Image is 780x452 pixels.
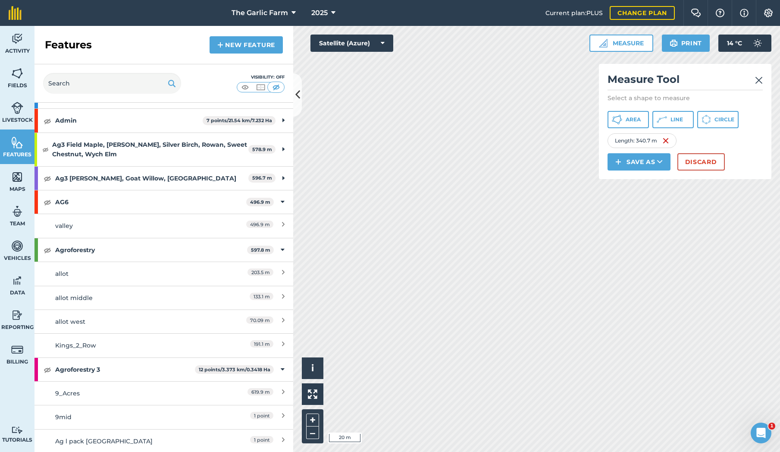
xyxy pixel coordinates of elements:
button: Satellite (Azure) [310,35,393,52]
img: svg+xml;base64,PD94bWwgdmVyc2lvbj0iMS4wIiBlbmNvZGluZz0idXRmLTgiPz4KPCEtLSBHZW5lcmF0b3I6IEFkb2JlIE... [11,274,23,287]
span: 14 ° C [727,35,742,52]
span: 1 point [250,436,273,443]
img: svg+xml;base64,PD94bWwgdmVyc2lvbj0iMS4wIiBlbmNvZGluZz0idXRmLTgiPz4KPCEtLSBHZW5lcmF0b3I6IEFkb2JlIE... [11,32,23,45]
span: 70.09 m [246,316,273,324]
a: allot west70.09 m [34,310,293,333]
img: svg+xml;base64,PD94bWwgdmVyc2lvbj0iMS4wIiBlbmNvZGluZz0idXRmLTgiPz4KPCEtLSBHZW5lcmF0b3I6IEFkb2JlIE... [11,426,23,434]
strong: 596.7 m [252,175,272,181]
img: svg+xml;base64,PHN2ZyB4bWxucz0iaHR0cDovL3d3dy53My5vcmcvMjAwMC9zdmciIHdpZHRoPSIxNiIgaGVpZ2h0PSIyNC... [662,136,669,146]
a: 9mid1 point [34,405,293,429]
button: Discard [677,153,725,171]
button: + [306,414,319,427]
img: svg+xml;base64,PHN2ZyB4bWxucz0iaHR0cDovL3d3dy53My5vcmcvMjAwMC9zdmciIHdpZHRoPSI1NiIgaGVpZ2h0PSI2MC... [11,136,23,149]
img: A cog icon [763,9,774,17]
span: 619.9 m [247,388,273,395]
a: 9_Acres619.9 m [34,381,293,405]
h2: Features [45,38,92,52]
img: svg+xml;base64,PHN2ZyB4bWxucz0iaHR0cDovL3d3dy53My5vcmcvMjAwMC9zdmciIHdpZHRoPSI1MCIgaGVpZ2h0PSI0MC... [240,83,251,92]
img: svg+xml;base64,PHN2ZyB4bWxucz0iaHR0cDovL3d3dy53My5vcmcvMjAwMC9zdmciIHdpZHRoPSIxNCIgaGVpZ2h0PSIyNC... [217,40,223,50]
div: Visibility: Off [236,74,285,81]
img: Two speech bubbles overlapping with the left bubble in the forefront [691,9,701,17]
strong: Ag3 Field Maple, [PERSON_NAME], Silver Birch, Rowan, Sweet Chestnut, Wych Elm [52,133,248,166]
span: Area [626,116,641,123]
span: Circle [714,116,734,123]
img: fieldmargin Logo [9,6,22,20]
img: svg+xml;base64,PD94bWwgdmVyc2lvbj0iMS4wIiBlbmNvZGluZz0idXRmLTgiPz4KPCEtLSBHZW5lcmF0b3I6IEFkb2JlIE... [11,101,23,114]
span: 133.1 m [250,293,273,300]
button: Circle [697,111,739,128]
div: 9_Acres [55,389,208,398]
img: svg+xml;base64,PHN2ZyB4bWxucz0iaHR0cDovL3d3dy53My5vcmcvMjAwMC9zdmciIHdpZHRoPSIxOSIgaGVpZ2h0PSIyNC... [670,38,678,48]
img: svg+xml;base64,PHN2ZyB4bWxucz0iaHR0cDovL3d3dy53My5vcmcvMjAwMC9zdmciIHdpZHRoPSIxNyIgaGVpZ2h0PSIxNy... [740,8,749,18]
div: AG6496.9 m [34,190,293,214]
div: allot west [55,317,208,326]
img: svg+xml;base64,PHN2ZyB4bWxucz0iaHR0cDovL3d3dy53My5vcmcvMjAwMC9zdmciIHdpZHRoPSIxOCIgaGVpZ2h0PSIyNC... [44,173,51,183]
div: Ag3 Field Maple, [PERSON_NAME], Silver Birch, Rowan, Sweet Chestnut, Wych Elm578.9 m [34,133,293,166]
div: Kings_2_Row [55,341,208,350]
div: allot middle [55,293,208,303]
img: svg+xml;base64,PD94bWwgdmVyc2lvbj0iMS4wIiBlbmNvZGluZz0idXRmLTgiPz4KPCEtLSBHZW5lcmF0b3I6IEFkb2JlIE... [11,240,23,253]
span: 496.9 m [246,221,273,228]
button: Print [662,35,710,52]
div: Agroforestry 312 points/3.373 km/0.3418 Ha [34,358,293,381]
a: Kings_2_Row191.1 m [34,333,293,357]
img: svg+xml;base64,PHN2ZyB4bWxucz0iaHR0cDovL3d3dy53My5vcmcvMjAwMC9zdmciIHdpZHRoPSIxOCIgaGVpZ2h0PSIyNC... [44,364,51,375]
img: svg+xml;base64,PD94bWwgdmVyc2lvbj0iMS4wIiBlbmNvZGluZz0idXRmLTgiPz4KPCEtLSBHZW5lcmF0b3I6IEFkb2JlIE... [11,343,23,356]
strong: AG6 [55,190,246,214]
a: valley496.9 m [34,214,293,237]
strong: 496.9 m [250,199,270,205]
img: Ruler icon [599,39,608,47]
div: Agroforestry597.8 m [34,238,293,262]
button: Save as [608,153,670,171]
span: 191.1 m [250,340,273,348]
button: Area [608,111,649,128]
div: Ag3 [PERSON_NAME], Goat Willow, [GEOGRAPHIC_DATA]596.7 m [34,167,293,190]
img: svg+xml;base64,PHN2ZyB4bWxucz0iaHR0cDovL3d3dy53My5vcmcvMjAwMC9zdmciIHdpZHRoPSIxOCIgaGVpZ2h0PSIyNC... [42,144,49,155]
img: svg+xml;base64,PD94bWwgdmVyc2lvbj0iMS4wIiBlbmNvZGluZz0idXRmLTgiPz4KPCEtLSBHZW5lcmF0b3I6IEFkb2JlIE... [749,35,766,52]
button: i [302,357,323,379]
strong: 597.8 m [251,247,270,253]
span: 2025 [311,8,328,18]
button: – [306,427,319,439]
span: Line [670,116,683,123]
span: Current plan : PLUS [545,8,603,18]
img: svg+xml;base64,PHN2ZyB4bWxucz0iaHR0cDovL3d3dy53My5vcmcvMjAwMC9zdmciIHdpZHRoPSIxOCIgaGVpZ2h0PSIyNC... [44,197,51,207]
img: svg+xml;base64,PD94bWwgdmVyc2lvbj0iMS4wIiBlbmNvZGluZz0idXRmLTgiPz4KPCEtLSBHZW5lcmF0b3I6IEFkb2JlIE... [11,205,23,218]
div: Ag l pack [GEOGRAPHIC_DATA] [55,436,208,446]
p: Select a shape to measure [608,94,763,102]
button: Measure [589,35,653,52]
strong: 12 points / 3.373 km / 0.3418 Ha [199,367,270,373]
div: allot [55,269,208,278]
iframe: Intercom live chat [751,423,771,443]
img: svg+xml;base64,PHN2ZyB4bWxucz0iaHR0cDovL3d3dy53My5vcmcvMjAwMC9zdmciIHdpZHRoPSI1MCIgaGVpZ2h0PSI0MC... [255,83,266,92]
div: 9mid [55,412,208,422]
img: svg+xml;base64,PHN2ZyB4bWxucz0iaHR0cDovL3d3dy53My5vcmcvMjAwMC9zdmciIHdpZHRoPSIyMiIgaGVpZ2h0PSIzMC... [755,75,763,85]
div: Length : 340.7 m [608,133,677,148]
div: valley [55,221,208,231]
div: Admin7 points/21.54 km/7.232 Ha [34,109,293,132]
a: allot middle133.1 m [34,286,293,310]
img: svg+xml;base64,PD94bWwgdmVyc2lvbj0iMS4wIiBlbmNvZGluZz0idXRmLTgiPz4KPCEtLSBHZW5lcmF0b3I6IEFkb2JlIE... [11,309,23,322]
span: The Garlic Farm [232,8,288,18]
strong: 578.9 m [252,146,272,152]
strong: 7 points / 21.54 km / 7.232 Ha [207,117,272,123]
img: svg+xml;base64,PHN2ZyB4bWxucz0iaHR0cDovL3d3dy53My5vcmcvMjAwMC9zdmciIHdpZHRoPSIxNCIgaGVpZ2h0PSIyNC... [615,157,621,167]
strong: Admin [55,109,203,132]
button: Line [652,111,694,128]
strong: Ag3 [PERSON_NAME], Goat Willow, [GEOGRAPHIC_DATA] [55,167,248,190]
img: Four arrows, one pointing top left, one top right, one bottom right and the last bottom left [308,389,317,399]
span: 1 [768,423,775,430]
img: svg+xml;base64,PHN2ZyB4bWxucz0iaHR0cDovL3d3dy53My5vcmcvMjAwMC9zdmciIHdpZHRoPSI1NiIgaGVpZ2h0PSI2MC... [11,67,23,80]
a: allot203.5 m [34,262,293,285]
a: New feature [210,36,283,54]
img: svg+xml;base64,PHN2ZyB4bWxucz0iaHR0cDovL3d3dy53My5vcmcvMjAwMC9zdmciIHdpZHRoPSI1MCIgaGVpZ2h0PSI0MC... [271,83,282,92]
span: i [311,363,314,373]
input: Search [43,73,181,94]
button: 14 °C [718,35,771,52]
a: Change plan [610,6,675,20]
span: 1 point [250,412,273,419]
strong: Agroforestry 3 [55,358,195,381]
span: 203.5 m [247,269,273,276]
h2: Measure Tool [608,73,763,90]
img: svg+xml;base64,PHN2ZyB4bWxucz0iaHR0cDovL3d3dy53My5vcmcvMjAwMC9zdmciIHdpZHRoPSIxOCIgaGVpZ2h0PSIyNC... [44,116,51,126]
